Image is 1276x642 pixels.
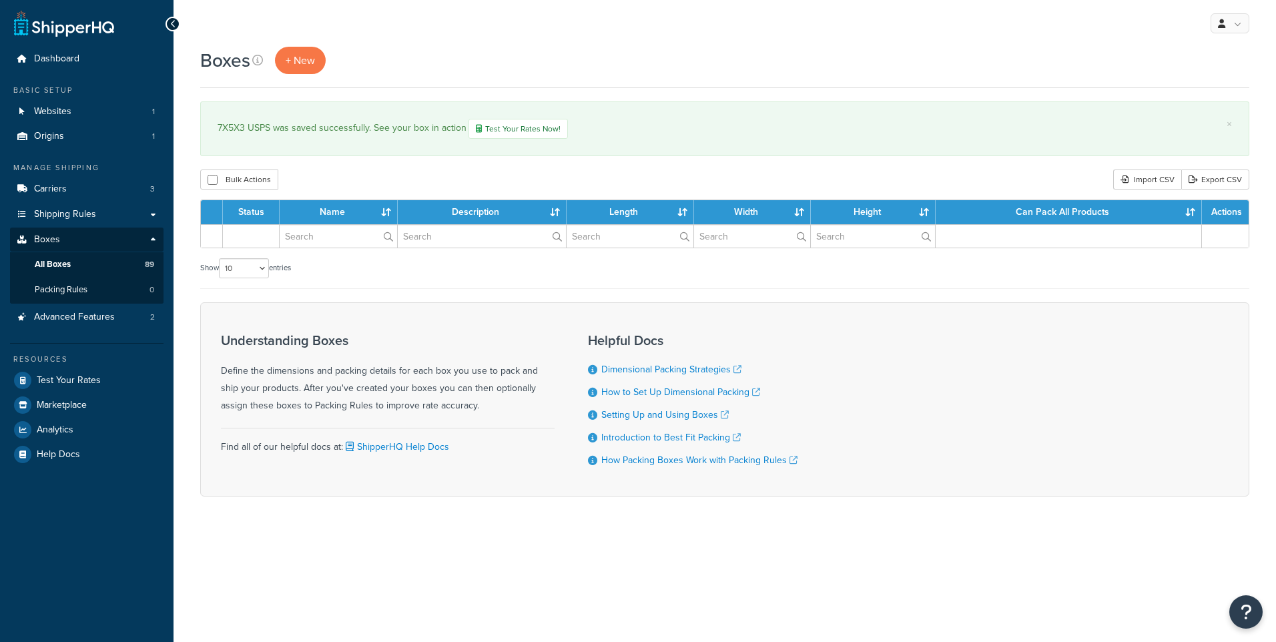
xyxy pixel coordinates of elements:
a: Origins 1 [10,124,164,149]
th: Height [811,200,936,224]
div: Manage Shipping [10,162,164,174]
span: 1 [152,106,155,117]
span: Analytics [37,424,73,436]
a: + New [275,47,326,74]
li: Boxes [10,228,164,304]
h3: Understanding Boxes [221,333,555,348]
li: All Boxes [10,252,164,277]
a: Help Docs [10,442,164,466]
a: ShipperHQ Help Docs [343,440,449,454]
input: Search [694,225,811,248]
span: All Boxes [35,259,71,270]
div: Find all of our helpful docs at: [221,428,555,456]
a: All Boxes 89 [10,252,164,277]
a: ShipperHQ Home [14,10,114,37]
li: Advanced Features [10,305,164,330]
th: Description [398,200,567,224]
th: Length [567,200,694,224]
li: Origins [10,124,164,149]
span: + New [286,53,315,68]
th: Status [223,200,280,224]
button: Bulk Actions [200,170,278,190]
button: Open Resource Center [1229,595,1263,629]
span: 3 [150,184,155,195]
a: Shipping Rules [10,202,164,227]
li: Carriers [10,177,164,202]
a: × [1227,119,1232,129]
a: How to Set Up Dimensional Packing [601,385,760,399]
span: 89 [145,259,154,270]
span: Test Your Rates [37,375,101,386]
span: 2 [150,312,155,323]
span: Boxes [34,234,60,246]
a: Carriers 3 [10,177,164,202]
span: Shipping Rules [34,209,96,220]
span: Carriers [34,184,67,195]
input: Search [280,225,397,248]
th: Name [280,200,398,224]
input: Search [567,225,693,248]
a: Packing Rules 0 [10,278,164,302]
span: Origins [34,131,64,142]
a: Setting Up and Using Boxes [601,408,729,422]
th: Actions [1202,200,1249,224]
label: Show entries [200,258,291,278]
span: 0 [149,284,154,296]
div: Basic Setup [10,85,164,96]
a: Introduction to Best Fit Packing [601,430,741,444]
h1: Boxes [200,47,250,73]
a: Marketplace [10,393,164,417]
div: 7X5X3 USPS was saved successfully. See your box in action [218,119,1232,139]
span: Dashboard [34,53,79,65]
div: Resources [10,354,164,365]
th: Can Pack All Products [936,200,1202,224]
a: Test Your Rates [10,368,164,392]
span: Marketplace [37,400,87,411]
div: Import CSV [1113,170,1181,190]
span: Websites [34,106,71,117]
a: Analytics [10,418,164,442]
a: Export CSV [1181,170,1249,190]
li: Websites [10,99,164,124]
span: 1 [152,131,155,142]
th: Width [694,200,812,224]
input: Search [398,225,566,248]
span: Packing Rules [35,284,87,296]
a: Websites 1 [10,99,164,124]
a: Test Your Rates Now! [468,119,568,139]
span: Help Docs [37,449,80,460]
a: Dimensional Packing Strategies [601,362,741,376]
a: Dashboard [10,47,164,71]
span: Advanced Features [34,312,115,323]
a: How Packing Boxes Work with Packing Rules [601,453,797,467]
a: Advanced Features 2 [10,305,164,330]
h3: Helpful Docs [588,333,797,348]
li: Packing Rules [10,278,164,302]
div: Define the dimensions and packing details for each box you use to pack and ship your products. Af... [221,333,555,414]
select: Showentries [219,258,269,278]
input: Search [811,225,935,248]
a: Boxes [10,228,164,252]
